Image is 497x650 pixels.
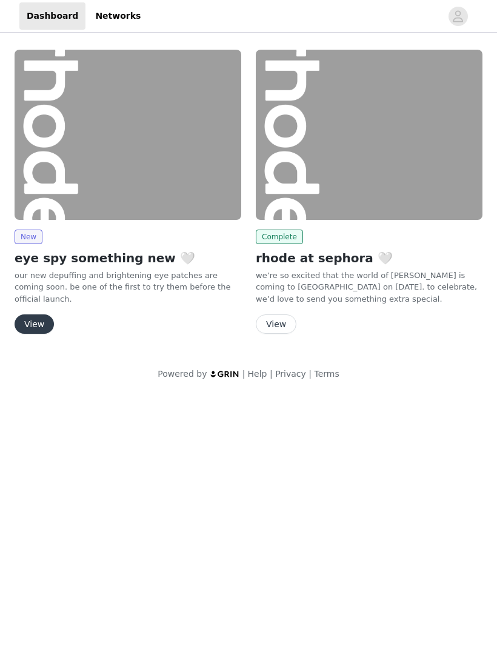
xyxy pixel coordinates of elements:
a: Help [248,369,267,379]
span: | [242,369,245,379]
a: Dashboard [19,2,85,30]
a: Terms [314,369,339,379]
img: rhode skin [15,50,241,220]
span: Powered by [158,369,207,379]
a: Networks [88,2,148,30]
span: | [270,369,273,379]
img: rhode skin [256,50,482,220]
a: View [15,320,54,329]
button: View [15,314,54,334]
img: logo [210,370,240,378]
p: we’re so excited that the world of [PERSON_NAME] is coming to [GEOGRAPHIC_DATA] on [DATE]. to cel... [256,270,482,305]
a: Privacy [275,369,306,379]
h2: rhode at sephora 🤍 [256,249,482,267]
button: View [256,314,296,334]
p: our new depuffing and brightening eye patches are coming soon. be one of the first to try them be... [15,270,241,305]
span: | [309,369,312,379]
span: Complete [256,230,303,244]
a: View [256,320,296,329]
h2: eye spy something new 🤍 [15,249,241,267]
span: New [15,230,42,244]
div: avatar [452,7,464,26]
